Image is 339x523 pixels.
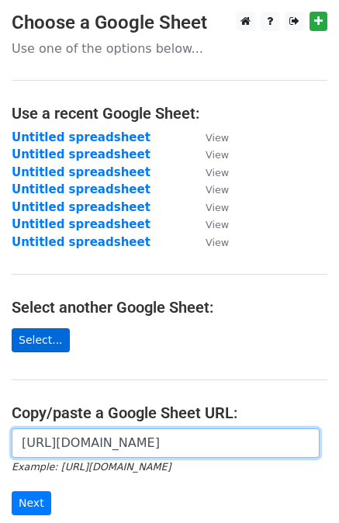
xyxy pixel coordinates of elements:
input: Next [12,491,51,515]
small: View [206,149,229,161]
iframe: Chat Widget [261,449,339,523]
p: Use one of the options below... [12,40,327,57]
small: Example: [URL][DOMAIN_NAME] [12,461,171,473]
a: View [190,130,229,144]
a: Untitled spreadsheet [12,147,150,161]
h4: Select another Google Sheet: [12,298,327,317]
a: View [190,217,229,231]
h4: Use a recent Google Sheet: [12,104,327,123]
small: View [206,219,229,230]
a: View [190,165,229,179]
a: Untitled spreadsheet [12,235,150,249]
a: View [190,200,229,214]
a: Untitled spreadsheet [12,200,150,214]
small: View [206,202,229,213]
a: View [190,147,229,161]
small: View [206,237,229,248]
h4: Copy/paste a Google Sheet URL: [12,404,327,422]
a: View [190,182,229,196]
a: Untitled spreadsheet [12,217,150,231]
small: View [206,184,229,196]
small: View [206,167,229,178]
a: Untitled spreadsheet [12,130,150,144]
a: Untitled spreadsheet [12,182,150,196]
input: Paste your Google Sheet URL here [12,428,320,458]
a: View [190,235,229,249]
small: View [206,132,229,144]
a: Select... [12,328,70,352]
a: Untitled spreadsheet [12,165,150,179]
h3: Choose a Google Sheet [12,12,327,34]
